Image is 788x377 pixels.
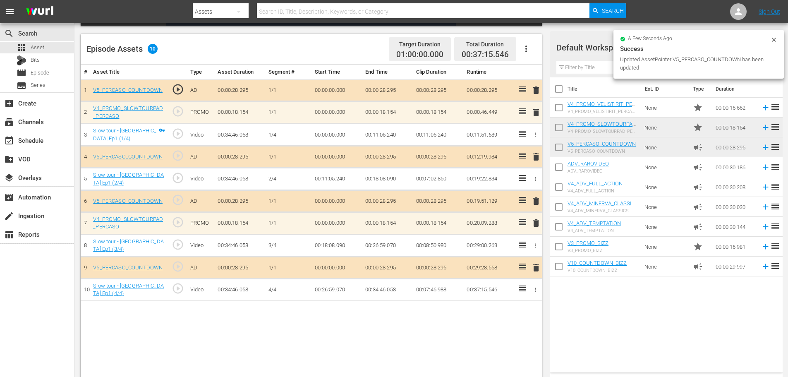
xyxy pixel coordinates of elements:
div: V4_ADV_TEMPTATION [568,228,621,233]
span: Search [4,29,14,38]
a: V5_PERCASO_COUNTDOWN [93,198,163,204]
span: Asset [31,43,44,52]
td: 1/4 [265,124,311,146]
a: Slow tour - [GEOGRAPHIC_DATA] Ep1 (2/4) [93,172,164,186]
td: 3 [81,124,90,146]
span: Promo [693,103,703,113]
td: None [641,98,690,118]
td: 1/1 [265,79,311,101]
td: 00:00:30.208 [712,177,758,197]
span: 01:00:00.000 [396,50,443,60]
td: 00:00:28.295 [214,146,265,168]
span: Promo [693,242,703,252]
span: Ad [693,202,703,212]
span: reorder [770,182,780,192]
td: Video [187,279,215,301]
td: 00:00:00.000 [311,257,362,279]
td: AD [187,257,215,279]
td: 00:37:15.546 [463,279,514,301]
td: 00:26:59.070 [311,279,362,301]
td: 00:29:28.558 [463,257,514,279]
svg: Add to Episode [761,103,770,112]
td: None [641,257,690,276]
a: V5_PERCASO_COUNTDOWN [93,264,163,271]
td: 00:34:46.058 [214,168,265,190]
span: 10 [148,44,158,54]
span: play_circle_outline [172,172,184,184]
td: 00:07:02.850 [413,168,464,190]
svg: Add to Episode [761,242,770,251]
span: delete [531,218,541,228]
td: None [641,197,690,217]
svg: Add to Episode [761,143,770,152]
th: Asset Duration [214,65,265,80]
td: 00:00:28.295 [362,146,413,168]
div: V10_COUNTDOWN_BIZZ [568,268,627,273]
td: 00:19:51.129 [463,190,514,212]
td: Video [187,124,215,146]
a: V4_ADV_FULL_ACTION [568,180,623,187]
span: Schedule [4,136,14,146]
td: 1/1 [265,212,311,234]
td: None [641,237,690,257]
span: Episode [31,69,49,77]
td: 00:00:18.154 [413,101,464,124]
div: Episode Assets [86,44,158,54]
span: play_circle_outline [172,260,184,273]
th: End Time [362,65,413,80]
div: Updated AssetPointer V5_PERCASO_COUNTDOWN has been updated [620,55,769,72]
td: 00:07:46.988 [413,279,464,301]
span: Ad [693,222,703,232]
td: 00:00:28.295 [214,79,265,101]
td: 00:00:15.552 [712,98,758,118]
div: V3_PROMO_BIZZ [568,248,608,253]
div: Default Workspace [556,36,767,59]
td: 00:34:46.058 [214,124,265,146]
div: V4_ADV_FULL_ACTION [568,188,623,194]
td: 00:00:28.295 [362,79,413,101]
td: 00:11:05.240 [362,124,413,146]
span: play_circle_outline [172,83,184,96]
span: Asset [17,43,26,53]
th: Asset Title [90,65,168,80]
th: Type [187,65,215,80]
td: AD [187,146,215,168]
span: Bits [31,56,40,64]
a: V4_ADV_TEMPTATION [568,220,621,226]
td: 00:11:05.240 [413,124,464,146]
td: 00:00:28.295 [413,146,464,168]
td: AD [187,190,215,212]
a: V10_COUNTDOWN_BIZZ [568,260,627,266]
span: play_circle_outline [172,149,184,162]
td: 00:34:46.058 [214,234,265,257]
span: reorder [770,221,780,231]
td: 2/4 [265,168,311,190]
td: None [641,118,690,137]
td: 00:00:00.000 [311,79,362,101]
td: 00:00:30.030 [712,197,758,217]
td: 00:00:30.186 [712,157,758,177]
span: play_circle_outline [172,127,184,140]
button: Fullscreen [439,13,456,26]
td: 00:00:18.154 [362,212,413,234]
span: Search [602,3,624,18]
span: play_circle_outline [172,194,184,206]
td: 00:00:18.154 [712,118,758,137]
span: a few seconds ago [628,36,672,42]
div: V4_ADV_MINERVA_CLASSICS [568,208,638,214]
td: 00:26:59.070 [362,234,413,257]
a: Slow tour - [GEOGRAPHIC_DATA] Ep1 (1/4) [93,127,156,142]
td: 00:18:08.090 [311,234,362,257]
div: Total Duration [462,38,509,50]
td: 00:19:22.834 [463,168,514,190]
span: delete [531,108,541,118]
td: 1 [81,79,90,101]
button: delete [531,151,541,163]
button: Mute [183,13,199,26]
td: 00:08:50.980 [413,234,464,257]
th: Ext. ID [640,77,688,101]
a: V3_PROMO_BIZZ [568,240,608,246]
button: Play [166,13,183,26]
td: 4 [81,146,90,168]
td: 00:00:16.981 [712,237,758,257]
